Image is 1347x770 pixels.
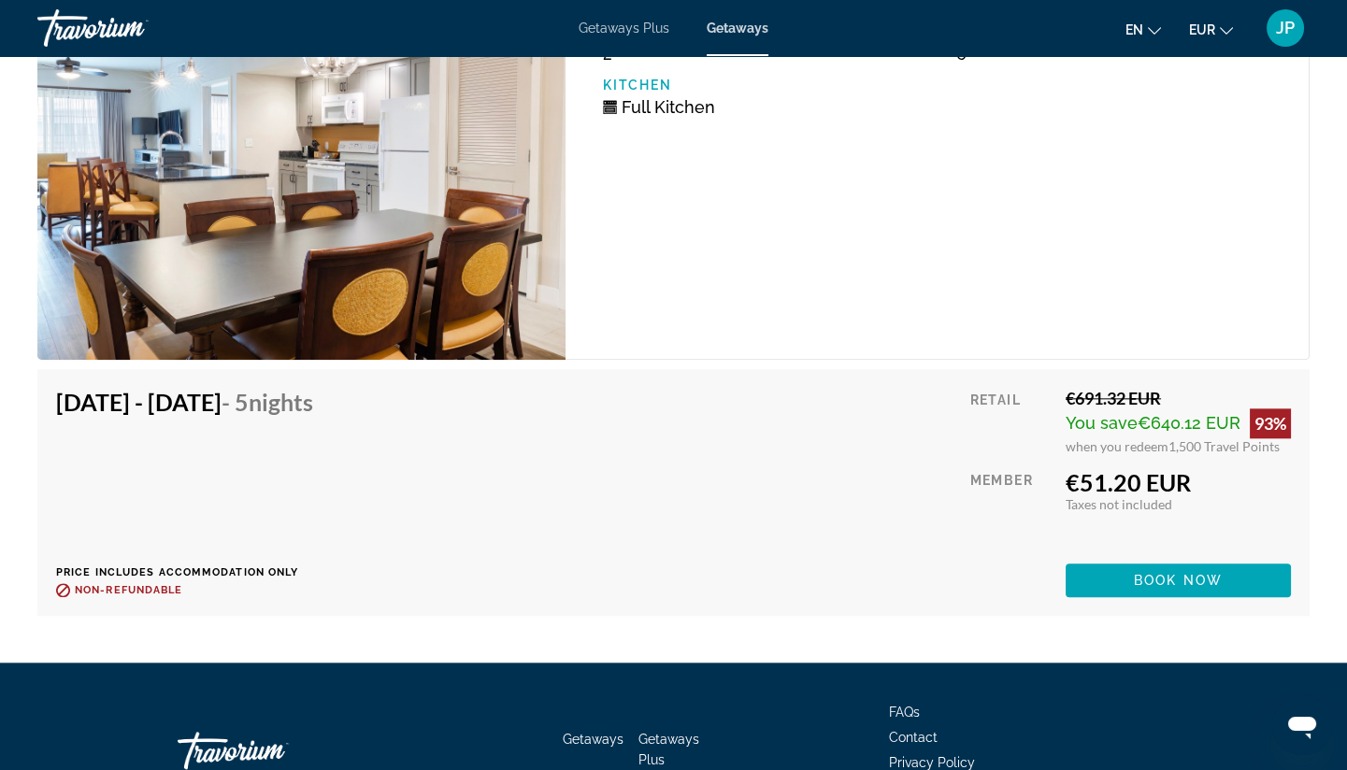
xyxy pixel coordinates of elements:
div: €691.32 EUR [1066,388,1291,408]
button: Book now [1066,563,1291,597]
a: Getaways [707,21,768,36]
div: Member [970,468,1052,549]
span: 1,500 Travel Points [1168,438,1280,454]
div: €51.20 EUR [1066,468,1291,496]
p: Price includes accommodation only [56,566,327,578]
a: Getaways Plus [579,21,669,36]
div: Retail [970,388,1052,454]
span: You save [1066,413,1138,433]
span: Full Kitchen [622,97,715,117]
span: Non-refundable [75,584,182,596]
span: en [1125,22,1143,37]
button: Change currency [1189,16,1233,43]
span: - 5 [222,388,313,416]
span: Book now [1134,573,1223,588]
a: Travorium [37,4,224,52]
a: Contact [889,730,938,745]
span: €640.12 EUR [1138,413,1240,433]
span: EUR [1189,22,1215,37]
a: Getaways [563,732,623,747]
h4: [DATE] - [DATE] [56,388,313,416]
span: when you redeem [1066,438,1168,454]
a: FAQs [889,705,920,720]
p: Kitchen [603,78,937,93]
span: Taxes not included [1066,496,1172,512]
span: Nights [249,388,313,416]
div: 93% [1250,408,1291,438]
button: Change language [1125,16,1161,43]
iframe: Button to launch messaging window [1272,695,1332,755]
a: Privacy Policy [889,755,975,770]
span: JP [1276,19,1295,37]
button: User Menu [1261,8,1310,48]
a: Getaways Plus [638,732,699,767]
